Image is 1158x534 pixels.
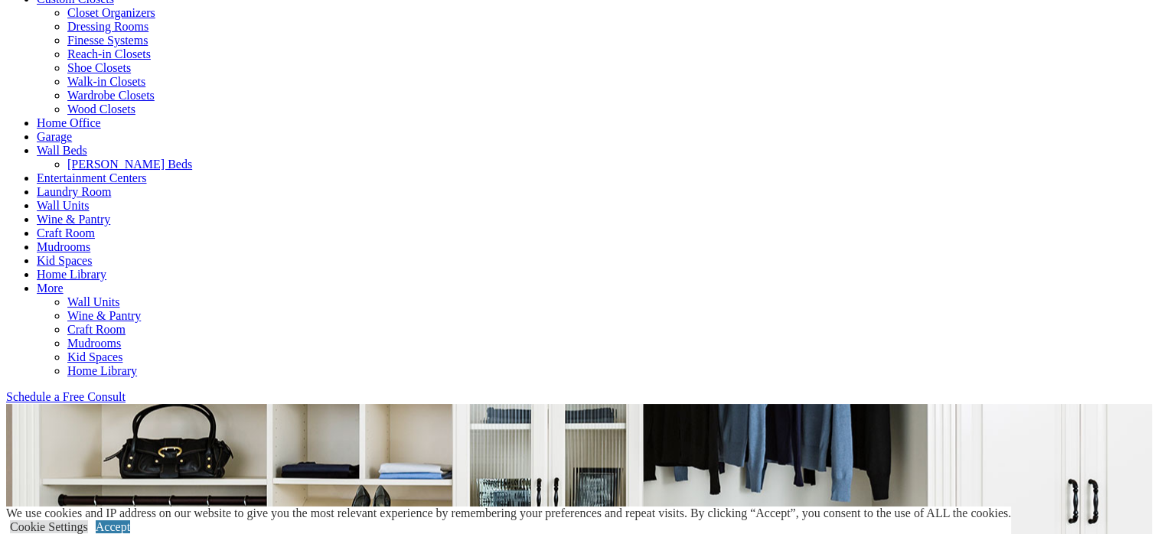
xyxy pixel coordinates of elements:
a: Mudrooms [67,337,121,350]
a: Entertainment Centers [37,171,147,184]
a: Closet Organizers [67,6,155,19]
a: Craft Room [67,323,126,336]
a: Dressing Rooms [67,20,148,33]
a: Home Library [37,268,106,281]
a: [PERSON_NAME] Beds [67,158,192,171]
a: Kid Spaces [67,350,122,363]
a: Home Office [37,116,101,129]
a: Home Library [67,364,137,377]
a: More menu text will display only on big screen [37,282,64,295]
a: Wall Units [37,199,89,212]
a: Cookie Settings [10,520,88,533]
a: Wardrobe Closets [67,89,155,102]
a: Shoe Closets [67,61,131,74]
a: Wine & Pantry [37,213,110,226]
a: Accept [96,520,130,533]
a: Garage [37,130,72,143]
a: Finesse Systems [67,34,148,47]
a: Walk-in Closets [67,75,145,88]
a: Craft Room [37,226,95,239]
a: Reach-in Closets [67,47,151,60]
a: Wood Closets [67,103,135,116]
a: Laundry Room [37,185,111,198]
a: Mudrooms [37,240,90,253]
div: We use cookies and IP address on our website to give you the most relevant experience by remember... [6,506,1011,520]
a: Wall Beds [37,144,87,157]
a: Schedule a Free Consult (opens a dropdown menu) [6,390,126,403]
a: Kid Spaces [37,254,92,267]
a: Wall Units [67,295,119,308]
a: Wine & Pantry [67,309,141,322]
